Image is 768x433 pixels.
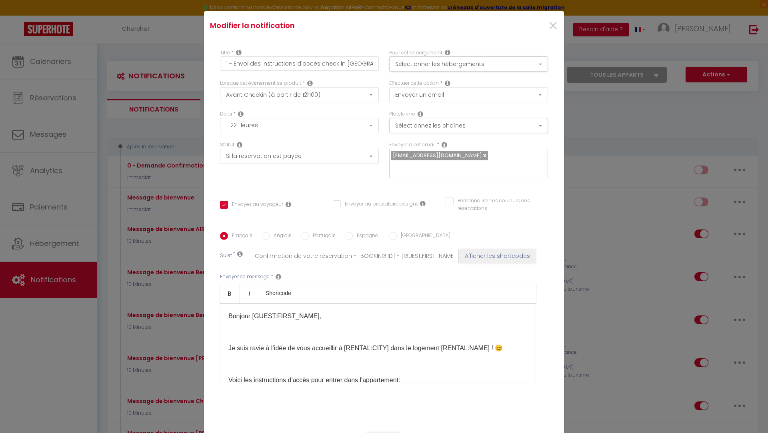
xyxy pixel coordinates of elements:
[393,152,482,159] span: [EMAIL_ADDRESS][DOMAIN_NAME]
[353,232,380,241] label: Espagnol
[228,311,528,321] p: ​Bonjour [GUEST:FIRST_NAME],
[286,201,291,208] i: Envoyer au voyageur
[228,375,528,423] p: Voici les instructions d'accès pour entrer dans l'appartement: - Vous trouverez une boîte à clés ...
[236,49,242,56] i: Title
[389,49,442,57] label: Pour cet hébergement
[389,141,436,149] label: Envoyer à cet email
[548,18,558,35] button: Close
[228,343,528,353] p: Je suis ravie à l’idée de vous accueillir à [RENTAL:CITY] dans le logement [RENTAL:NAME] ! 😊
[220,110,232,118] label: Délai
[210,20,438,31] h4: Modifier la notification
[228,232,252,241] label: Français
[220,252,232,260] label: Sujet
[442,142,447,148] i: Recipient
[238,111,244,117] i: Action Time
[309,232,336,241] label: Portugais
[220,283,240,303] a: Bold
[389,56,548,72] button: Sélectionner les hébergements
[240,283,259,303] a: Italic
[270,232,292,241] label: Anglais
[220,80,301,87] label: Lorsque cet événement se produit
[220,273,270,281] label: Envoyer ce message
[418,111,423,117] i: Action Channel
[276,273,281,280] i: Message
[445,80,450,86] i: Action Type
[389,110,415,118] label: Plateforme
[237,142,242,148] i: Booking status
[389,80,439,87] label: Effectuer cette action
[237,251,243,257] i: Subject
[445,49,450,56] i: This Rental
[420,200,426,207] i: Envoyer au prestataire si il est assigné
[220,141,234,149] label: Statut
[459,249,536,263] button: Afficher les shortcodes
[307,80,313,86] i: Event Occur
[548,14,558,38] span: ×
[220,49,230,57] label: Titre
[397,232,450,241] label: [GEOGRAPHIC_DATA]
[389,118,548,133] button: Sélectionnez les chaînes
[259,283,298,303] a: Shortcode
